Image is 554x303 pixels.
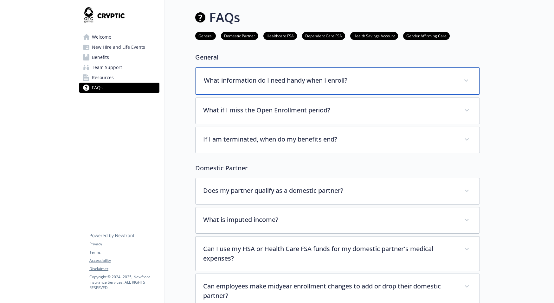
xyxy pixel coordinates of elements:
a: Health Savings Account [350,33,398,39]
p: Does my partner qualify as a domestic partner? [203,186,457,195]
a: FAQs [79,83,159,93]
div: What is imputed income? [196,207,480,233]
p: What information do I need handy when I enroll? [204,76,456,85]
p: Can I use my HSA or Health Care FSA funds for my domestic partner's medical expenses? [203,244,457,263]
a: Welcome [79,32,159,42]
div: What if I miss the Open Enrollment period? [196,98,480,124]
a: Resources [79,73,159,83]
a: Dependent Care FSA [302,33,345,39]
p: Can employees make midyear enrollment changes to add or drop their domestic partner? [203,281,457,300]
span: Resources [92,73,114,83]
p: If I am terminated, when do my benefits end? [203,135,457,144]
h1: FAQs [209,8,240,27]
p: Domestic Partner [195,163,480,173]
a: Domestic Partner [221,33,258,39]
span: Team Support [92,62,122,73]
a: Disclaimer [89,266,159,272]
a: General [195,33,216,39]
div: What information do I need handy when I enroll? [196,67,480,95]
span: New Hire and Life Events [92,42,145,52]
span: Welcome [92,32,111,42]
a: New Hire and Life Events [79,42,159,52]
a: Benefits [79,52,159,62]
a: Team Support [79,62,159,73]
p: What is imputed income? [203,215,457,224]
a: Terms [89,249,159,255]
a: Accessibility [89,258,159,263]
span: Benefits [92,52,109,62]
a: Privacy [89,241,159,247]
div: Can I use my HSA or Health Care FSA funds for my domestic partner's medical expenses? [196,237,480,271]
div: If I am terminated, when do my benefits end? [196,127,480,153]
p: Copyright © 2024 - 2025 , Newfront Insurance Services, ALL RIGHTS RESERVED [89,274,159,290]
p: What if I miss the Open Enrollment period? [203,105,457,115]
a: Healthcare FSA [263,33,297,39]
div: Does my partner qualify as a domestic partner? [196,178,480,204]
p: General [195,53,480,62]
a: Gender Affirming Care [403,33,450,39]
span: FAQs [92,83,103,93]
